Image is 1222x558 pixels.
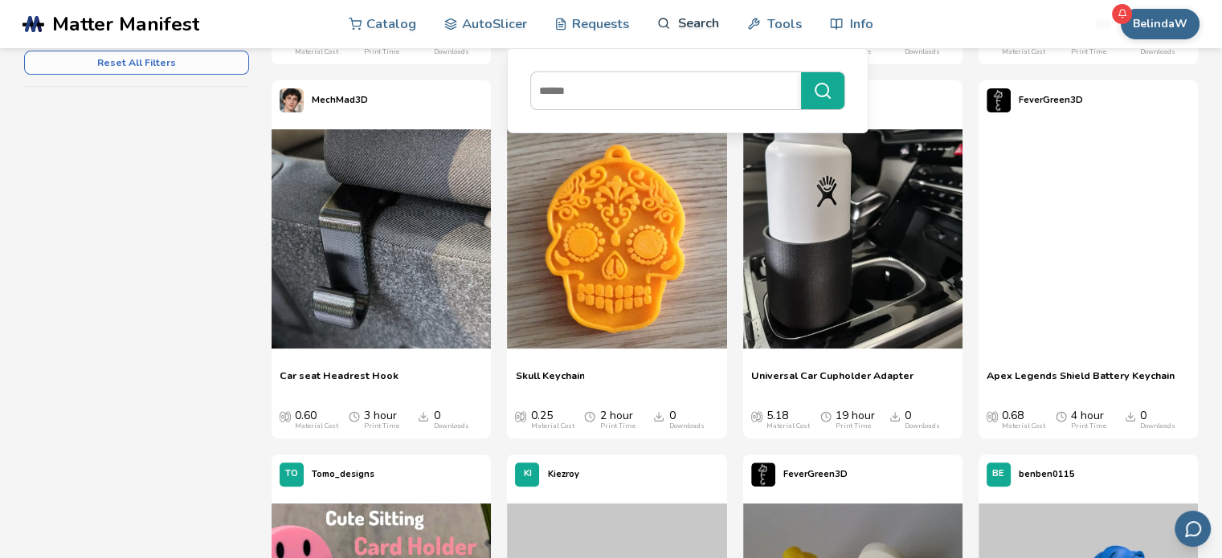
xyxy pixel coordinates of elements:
[272,80,376,120] a: MechMad3D's profileMechMad3D
[905,48,940,56] div: Downloads
[280,409,291,422] span: Average Cost
[295,422,338,430] div: Material Cost
[783,466,848,483] p: FeverGreen3D
[836,422,871,430] div: Print Time
[751,409,762,422] span: Average Cost
[312,92,368,108] p: MechMad3D
[1140,422,1175,430] div: Downloads
[364,422,399,430] div: Print Time
[987,409,998,422] span: Average Cost
[599,409,635,430] div: 2 hour
[766,409,810,430] div: 5.18
[349,409,360,422] span: Average Print Time
[905,35,940,56] div: 0
[295,35,338,56] div: 0.13
[992,469,1004,479] span: BE
[766,422,810,430] div: Material Cost
[979,80,1091,120] a: FeverGreen3D's profileFeverGreen3D
[1002,35,1045,56] div: 0.25
[668,409,704,430] div: 0
[433,422,468,430] div: Downloads
[280,369,398,393] a: Car seat Headrest Hook
[1071,409,1106,430] div: 4 hour
[653,409,664,422] span: Downloads
[523,469,531,479] span: KI
[751,462,775,487] img: FeverGreen3D's profile
[599,422,635,430] div: Print Time
[1002,422,1045,430] div: Material Cost
[280,88,304,112] img: MechMad3D's profile
[295,48,338,56] div: Material Cost
[530,422,574,430] div: Material Cost
[905,422,940,430] div: Downloads
[1175,511,1211,547] button: Send feedback via email
[1071,422,1106,430] div: Print Time
[418,409,429,422] span: Downloads
[987,369,1175,393] a: Apex Legends Shield Battery Keychain
[1071,48,1106,56] div: Print Time
[1140,35,1175,56] div: 0
[1071,35,1106,56] div: 3 hour
[433,409,468,430] div: 0
[364,409,399,430] div: 3 hour
[743,454,856,495] a: FeverGreen3D's profileFeverGreen3D
[1002,48,1045,56] div: Material Cost
[836,409,875,430] div: 19 hour
[285,469,298,479] span: TO
[751,369,913,393] a: Universal Car Cupholder Adapter
[1125,409,1136,422] span: Downloads
[889,409,901,422] span: Downloads
[312,466,374,483] p: Tomo_designs
[364,35,399,56] div: 41 min
[530,409,574,430] div: 0.25
[295,409,338,430] div: 0.60
[905,409,940,430] div: 0
[52,13,199,35] span: Matter Manifest
[547,466,578,483] p: Kiezroy
[433,35,468,56] div: 2
[1140,409,1175,430] div: 0
[24,51,249,75] button: Reset All Filters
[1056,409,1067,422] span: Average Print Time
[433,48,468,56] div: Downloads
[987,88,1011,112] img: FeverGreen3D's profile
[1019,92,1083,108] p: FeverGreen3D
[364,48,399,56] div: Print Time
[820,409,832,422] span: Average Print Time
[1121,9,1200,39] button: BelindaW
[1140,48,1175,56] div: Downloads
[515,409,526,422] span: Average Cost
[584,409,595,422] span: Average Print Time
[668,422,704,430] div: Downloads
[1002,409,1045,430] div: 0.68
[515,369,584,393] a: Skull Keychain
[1019,466,1075,483] p: benben0115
